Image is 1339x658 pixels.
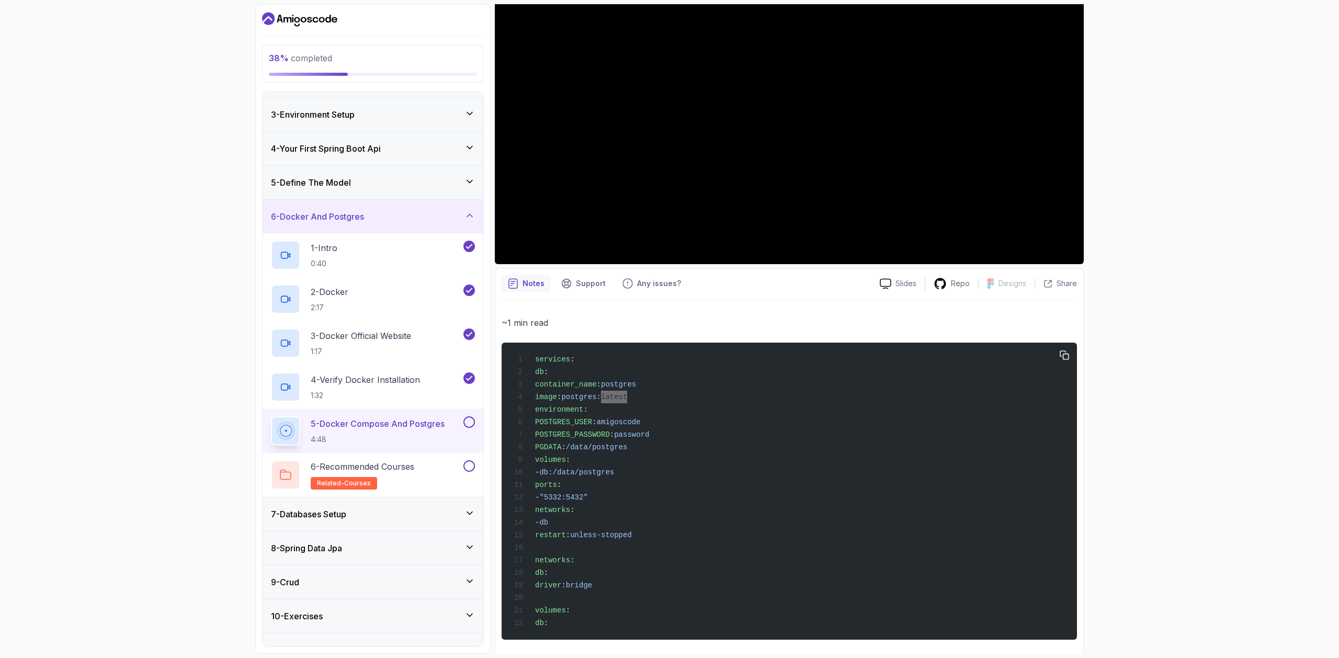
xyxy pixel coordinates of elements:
[271,176,351,189] h3: 5 - Define The Model
[263,531,483,565] button: 8-Spring Data Jpa
[535,430,610,439] span: POSTGRES_PASSWORD
[311,460,414,473] p: 6 - Recommended Courses
[535,468,539,477] span: -
[570,506,574,514] span: :
[610,430,614,439] span: :
[570,556,574,564] span: :
[271,328,475,358] button: 3-Docker Official Website1:17
[1057,278,1077,289] p: Share
[566,456,570,464] span: :
[311,302,348,313] p: 2:17
[263,599,483,633] button: 10-Exercises
[566,581,592,589] span: bridge
[263,132,483,165] button: 4-Your First Spring Boot Api
[592,418,596,426] span: :
[998,278,1026,289] p: Designs
[951,278,970,289] p: Repo
[566,606,570,615] span: :
[535,506,570,514] span: networks
[262,11,337,28] a: Dashboard
[535,368,544,376] span: db
[271,542,342,554] h3: 8 - Spring Data Jpa
[544,569,548,577] span: :
[561,393,627,401] span: postgres:latest
[311,258,337,269] p: 0:40
[271,576,299,588] h3: 9 - Crud
[544,619,548,627] span: :
[271,460,475,490] button: 6-Recommended Coursesrelated-courses
[263,166,483,199] button: 5-Define The Model
[271,508,346,520] h3: 7 - Databases Setup
[263,497,483,531] button: 7-Databases Setup
[1035,278,1077,289] button: Share
[871,278,925,289] a: Slides
[535,418,592,426] span: POSTGRES_USER
[535,581,561,589] span: driver
[535,355,570,364] span: services
[535,531,566,539] span: restart
[311,434,445,445] p: 4:48
[271,644,362,656] h3: 11 - Artificial Intelligence
[263,565,483,599] button: 9-Crud
[535,606,566,615] span: volumes
[311,373,420,386] p: 4 - Verify Docker Installation
[311,330,411,342] p: 3 - Docker Official Website
[311,286,348,298] p: 2 - Docker
[317,479,371,487] span: related-courses
[544,368,548,376] span: :
[263,98,483,131] button: 3-Environment Setup
[502,315,1077,330] p: ~1 min read
[535,493,539,502] span: -
[271,142,381,155] h3: 4 - Your First Spring Boot Api
[557,481,561,489] span: :
[271,372,475,402] button: 4-Verify Docker Installation1:32
[535,481,557,489] span: ports
[271,210,364,223] h3: 6 - Docker And Postgres
[895,278,916,289] p: Slides
[535,556,570,564] span: networks
[271,416,475,446] button: 5-Docker Compose And Postgres4:48
[570,355,574,364] span: :
[269,53,289,63] span: 38 %
[535,456,566,464] span: volumes
[561,581,565,589] span: :
[597,380,601,389] span: :
[616,275,687,292] button: Feedback button
[614,430,649,439] span: password
[311,390,420,401] p: 1:32
[535,569,544,577] span: db
[271,285,475,314] button: 2-Docker2:17
[597,418,641,426] span: amigoscode
[570,531,632,539] span: unless-stopped
[311,417,445,430] p: 5 - Docker Compose And Postgres
[535,443,561,451] span: PGDATA
[311,346,411,357] p: 1:17
[576,278,606,289] p: Support
[561,443,565,451] span: :
[601,380,636,389] span: postgres
[263,200,483,233] button: 6-Docker And Postgres
[535,380,597,389] span: container_name
[535,405,583,414] span: environment
[535,393,557,401] span: image
[566,443,628,451] span: /data/postgres
[583,405,587,414] span: :
[535,518,539,527] span: -
[269,53,332,63] span: completed
[566,531,570,539] span: :
[271,241,475,270] button: 1-Intro0:40
[557,393,561,401] span: :
[925,277,978,290] a: Repo
[539,493,587,502] span: "5332:5432"
[271,610,323,622] h3: 10 - Exercises
[539,468,614,477] span: db:/data/postgres
[637,278,681,289] p: Any issues?
[271,108,355,121] h3: 3 - Environment Setup
[311,242,337,254] p: 1 - Intro
[535,619,544,627] span: db
[555,275,612,292] button: Support button
[539,518,548,527] span: db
